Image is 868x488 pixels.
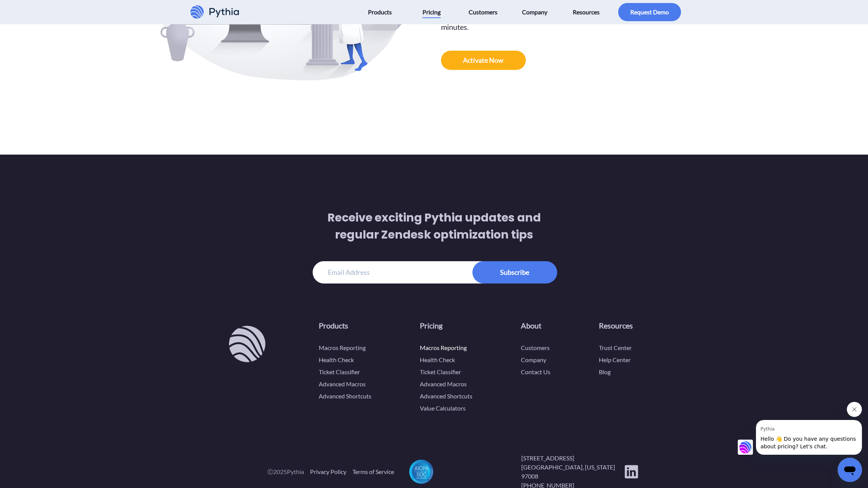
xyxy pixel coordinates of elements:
[267,467,304,476] span: Ⓒ 2025 Pythia
[352,467,394,476] a: Terms of Service
[738,440,753,455] iframe: no content
[599,368,611,375] a: Blog
[522,6,547,18] span: Company
[838,458,862,482] iframe: Button to launch messaging window
[319,356,354,363] a: Health Check
[469,6,497,18] span: Customers
[847,402,862,417] iframe: Close message from Pythia
[319,344,366,351] a: Macros Reporting
[409,460,433,484] a: Pythia is SOC 2 compliant and continuously monitors its security
[738,402,862,455] div: Pythia says "Hello 👋 Do you have any questions about pricing? Let's chat. ". Open messaging windo...
[420,368,461,375] a: Ticket Classifier
[310,467,346,476] a: Privacy Policy
[521,344,550,351] a: Customers
[319,321,348,330] a: Products
[521,356,546,363] a: Company
[229,326,263,362] a: Pythia
[420,356,455,363] a: Health Check
[521,454,624,463] p: [STREET_ADDRESS]
[521,463,624,481] p: [GEOGRAPHIC_DATA], [US_STATE] 97008
[313,209,556,261] h3: Receive exciting Pythia updates and regular Zendesk optimization tips
[756,420,862,455] iframe: Message from Pythia
[420,380,467,387] a: Advanced Macros
[521,321,541,330] a: About
[420,344,467,351] a: Macros Reporting
[521,368,550,375] a: Contact Us
[313,261,556,284] input: Email Address
[420,404,466,412] a: Value Calculators
[422,6,441,18] span: Pricing
[368,6,392,18] span: Products
[599,344,632,351] a: Trust Center
[599,321,633,330] a: Resources
[319,380,366,387] a: Advanced Macros
[319,368,360,375] a: Ticket Classifier
[599,356,631,363] a: Help Center
[420,321,443,330] a: Pricing
[420,392,472,400] a: Advanced Shortcuts
[573,6,600,18] span: Resources
[319,392,371,400] a: Advanced Shortcuts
